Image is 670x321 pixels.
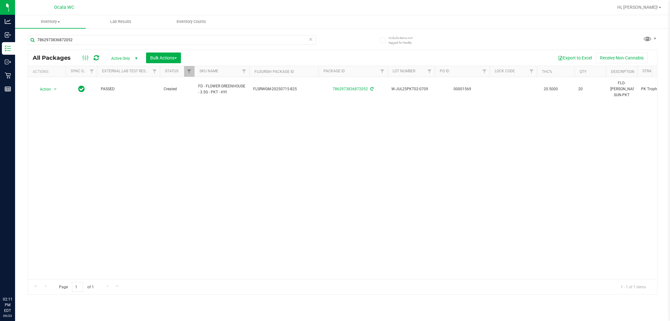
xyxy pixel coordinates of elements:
span: Inventory [15,19,86,25]
p: 02:11 PM EDT [3,296,12,313]
span: Hi, [PERSON_NAME]! [617,5,658,10]
button: Receive Non-Cannabis [596,53,648,63]
a: Filter [184,66,194,77]
span: W-JUL25PKT02-0709 [391,86,431,92]
span: 20.5000 [541,85,561,94]
a: PO ID [440,69,449,73]
a: Inventory Counts [156,15,227,28]
span: 20 [578,86,602,92]
a: Filter [239,66,249,77]
inline-svg: Reports [5,86,11,92]
a: External Lab Test Result [102,69,151,73]
span: FLSRWGM-20250715-825 [253,86,315,92]
span: Clear [309,35,313,43]
a: Status [165,69,178,73]
span: Ocala WC [54,5,74,10]
a: Flourish Package ID [254,69,294,74]
inline-svg: Outbound [5,59,11,65]
a: Inventory [15,15,86,28]
a: THC% [542,69,552,74]
a: Lot Number [393,69,415,73]
button: Bulk Actions [146,53,181,63]
span: Created [164,86,191,92]
inline-svg: Retail [5,72,11,79]
inline-svg: Analytics [5,18,11,25]
input: 1 [72,282,83,292]
span: All Packages [33,54,77,61]
a: Lab Results [86,15,156,28]
a: 7862973836872052 [333,87,368,91]
span: Bulk Actions [150,55,177,60]
span: In Sync [78,85,85,93]
a: Qty [580,69,586,74]
a: SKU Name [199,69,218,73]
a: Filter [479,66,490,77]
span: select [52,85,59,94]
div: FLO-[PERSON_NAME]-SUN-PKT [610,80,634,99]
div: Actions [33,69,63,74]
a: Filter [377,66,388,77]
span: PASSED [101,86,156,92]
span: Inventory Counts [168,19,215,25]
inline-svg: Inbound [5,32,11,38]
button: Export to Excel [554,53,596,63]
a: Filter [150,66,160,77]
span: Sync from Compliance System [369,87,373,91]
a: Filter [87,66,97,77]
a: Filter [424,66,435,77]
a: Filter [526,66,537,77]
span: Include items not tagged for facility [389,36,420,45]
a: Lock Code [495,69,515,73]
a: Sync Status [71,69,95,73]
span: Action [34,85,51,94]
span: 1 - 1 of 1 items [616,282,651,291]
inline-svg: Inventory [5,45,11,52]
a: Package ID [324,69,345,73]
span: Lab Results [102,19,140,25]
iframe: Resource center [6,271,25,290]
p: 09/23 [3,313,12,318]
span: Page of 1 [54,282,99,292]
a: 00001569 [454,87,471,91]
a: Description [611,69,635,74]
span: FD - FLOWER GREENHOUSE - 3.5G - PKT - HYI [198,83,246,95]
input: Search Package ID, Item Name, SKU, Lot or Part Number... [28,35,316,45]
a: Strain [642,69,655,73]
